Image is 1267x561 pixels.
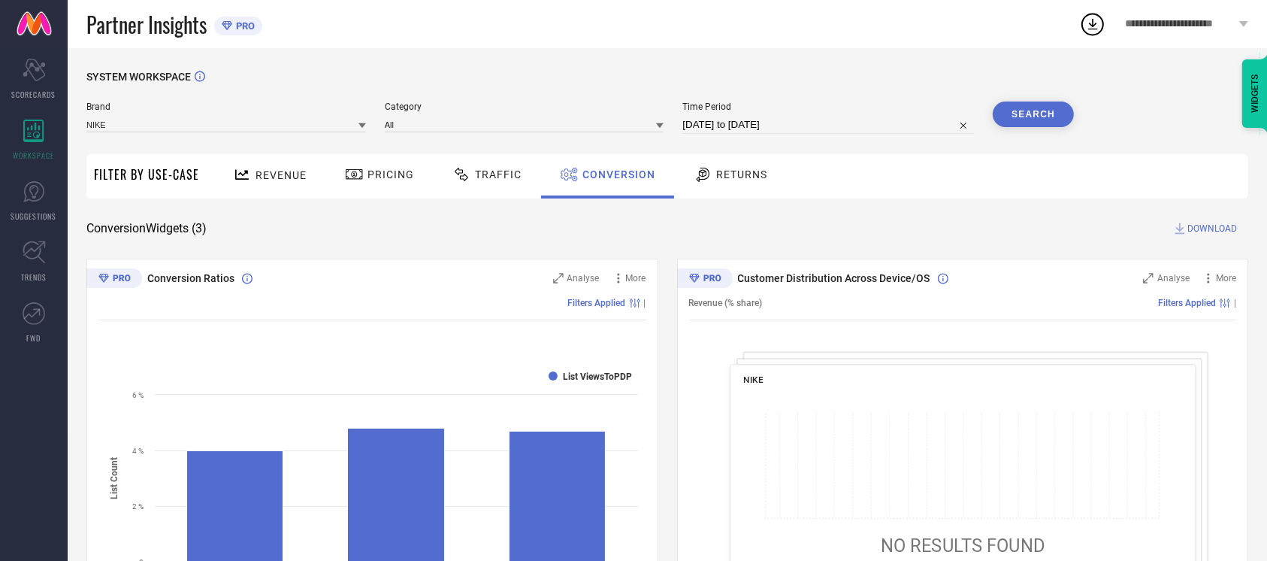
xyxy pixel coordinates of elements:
span: SUGGESTIONS [11,211,57,222]
span: Conversion Widgets ( 3 ) [86,221,207,236]
text: 6 % [132,391,144,399]
span: Conversion [582,168,655,180]
text: 2 % [132,502,144,511]
span: SCORECARDS [12,89,56,100]
span: NIKE [743,375,763,385]
div: Open download list [1079,11,1106,38]
span: WORKSPACE [14,150,55,161]
span: Category [385,102,664,112]
span: More [626,273,646,284]
span: FWD [27,332,41,344]
span: Conversion Ratios [147,272,234,284]
span: Traffic [475,168,522,180]
tspan: List Count [109,457,119,499]
span: NO RESULTS FOUND [881,535,1045,556]
span: More [1216,273,1236,284]
div: Premium [677,268,733,291]
text: List ViewsToPDP [563,371,632,382]
span: Time Period [682,102,974,112]
svg: Zoom [1143,273,1154,284]
text: 4 % [132,447,144,455]
span: TRENDS [21,271,47,283]
span: Partner Insights [86,9,207,40]
span: Filter By Use-Case [94,165,199,183]
span: | [644,298,646,308]
span: | [1234,298,1236,308]
span: Returns [716,168,767,180]
span: Pricing [367,168,414,180]
span: PRO [232,20,255,32]
svg: Zoom [553,273,564,284]
span: SYSTEM WORKSPACE [86,71,191,83]
span: Analyse [567,273,600,284]
input: Select time period [682,116,974,134]
span: DOWNLOAD [1187,221,1237,236]
div: Premium [86,268,142,291]
span: Customer Distribution Across Device/OS [738,272,930,284]
button: Search [993,102,1074,127]
span: Revenue (% share) [689,298,763,308]
span: Analyse [1157,273,1190,284]
span: Filters Applied [568,298,626,308]
span: Filters Applied [1158,298,1216,308]
span: Brand [86,102,366,112]
span: Revenue [256,169,307,181]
